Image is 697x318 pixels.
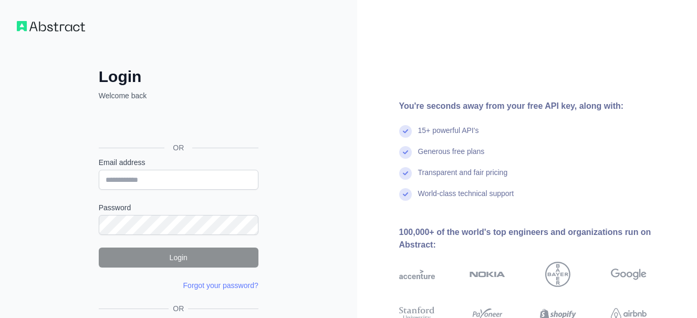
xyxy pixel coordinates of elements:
[93,112,262,136] iframe: Sign in with Google Button
[99,67,258,86] h2: Login
[169,303,188,314] span: OR
[99,202,258,213] label: Password
[399,146,412,159] img: check mark
[17,21,85,32] img: Workflow
[399,226,681,251] div: 100,000+ of the world's top engineers and organizations run on Abstract:
[611,262,647,287] img: google
[99,157,258,168] label: Email address
[99,90,258,101] p: Welcome back
[99,248,258,268] button: Login
[399,188,412,201] img: check mark
[545,262,570,287] img: bayer
[164,142,192,153] span: OR
[399,262,435,287] img: accenture
[399,167,412,180] img: check mark
[470,262,505,287] img: nokia
[418,125,479,146] div: 15+ powerful API's
[183,281,258,290] a: Forgot your password?
[418,167,508,188] div: Transparent and fair pricing
[418,146,485,167] div: Generous free plans
[399,125,412,138] img: check mark
[399,100,681,112] div: You're seconds away from your free API key, along with:
[418,188,514,209] div: World-class technical support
